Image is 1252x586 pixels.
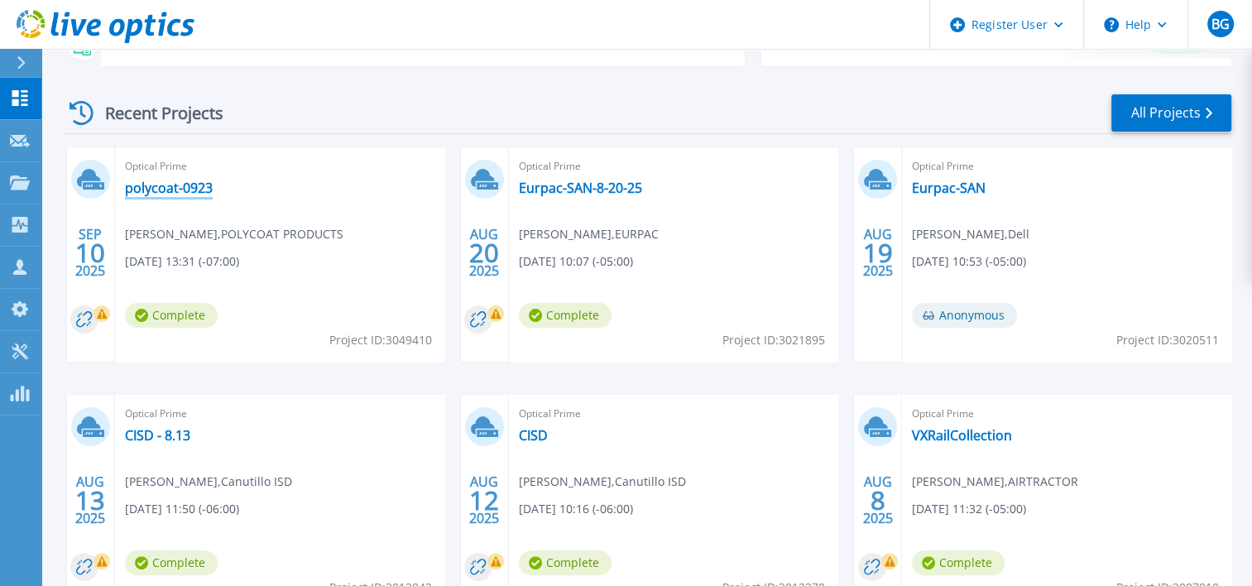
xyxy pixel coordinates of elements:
[519,225,659,243] span: [PERSON_NAME] , EURPAC
[1211,17,1229,31] span: BG
[863,246,893,260] span: 19
[1111,94,1231,132] a: All Projects
[125,180,213,196] a: polycoat-0923
[912,157,1221,175] span: Optical Prime
[125,427,190,444] a: CISD - 8.13
[912,550,1005,575] span: Complete
[1116,331,1219,349] span: Project ID: 3020511
[64,93,246,133] div: Recent Projects
[912,252,1026,271] span: [DATE] 10:53 (-05:00)
[862,470,894,531] div: AUG 2025
[125,500,239,518] span: [DATE] 11:50 (-06:00)
[125,303,218,328] span: Complete
[912,473,1078,491] span: [PERSON_NAME] , AIRTRACTOR
[519,473,686,491] span: [PERSON_NAME] , Canutillo ISD
[125,550,218,575] span: Complete
[519,550,612,575] span: Complete
[125,157,434,175] span: Optical Prime
[329,331,432,349] span: Project ID: 3049410
[912,303,1017,328] span: Anonymous
[912,500,1026,518] span: [DATE] 11:32 (-05:00)
[125,473,292,491] span: [PERSON_NAME] , Canutillo ISD
[912,405,1221,423] span: Optical Prime
[125,252,239,271] span: [DATE] 13:31 (-07:00)
[912,180,986,196] a: Eurpac-SAN
[125,225,343,243] span: [PERSON_NAME] , POLYCOAT PRODUCTS
[862,223,894,283] div: AUG 2025
[74,223,106,283] div: SEP 2025
[519,303,612,328] span: Complete
[468,470,500,531] div: AUG 2025
[75,246,105,260] span: 10
[871,493,885,507] span: 8
[519,157,828,175] span: Optical Prime
[74,470,106,531] div: AUG 2025
[469,493,499,507] span: 12
[75,493,105,507] span: 13
[519,180,642,196] a: Eurpac-SAN-8-20-25
[519,405,828,423] span: Optical Prime
[469,246,499,260] span: 20
[722,331,825,349] span: Project ID: 3021895
[468,223,500,283] div: AUG 2025
[912,427,1012,444] a: VXRailCollection
[125,405,434,423] span: Optical Prime
[519,252,633,271] span: [DATE] 10:07 (-05:00)
[519,500,633,518] span: [DATE] 10:16 (-06:00)
[912,225,1029,243] span: [PERSON_NAME] , Dell
[519,427,548,444] a: CISD
[647,36,724,51] a: View More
